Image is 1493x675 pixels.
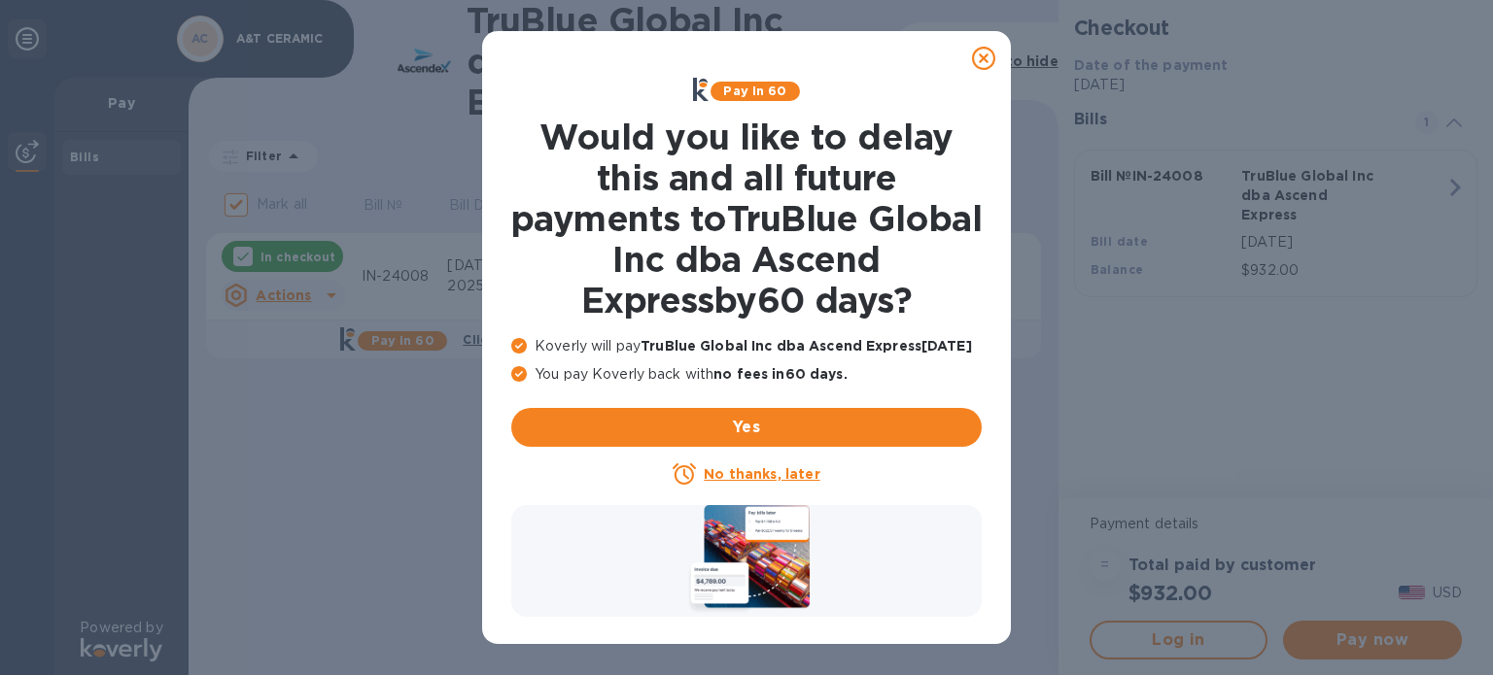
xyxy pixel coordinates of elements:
[511,408,982,447] button: Yes
[641,338,972,354] b: TruBlue Global Inc dba Ascend Express [DATE]
[511,364,982,385] p: You pay Koverly back with
[511,336,982,356] p: Koverly will pay
[713,366,847,382] b: no fees in 60 days .
[704,466,819,482] u: No thanks, later
[527,416,966,439] span: Yes
[723,84,786,98] b: Pay in 60
[511,117,982,321] h1: Would you like to delay this and all future payments to TruBlue Global Inc dba Ascend Express by ...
